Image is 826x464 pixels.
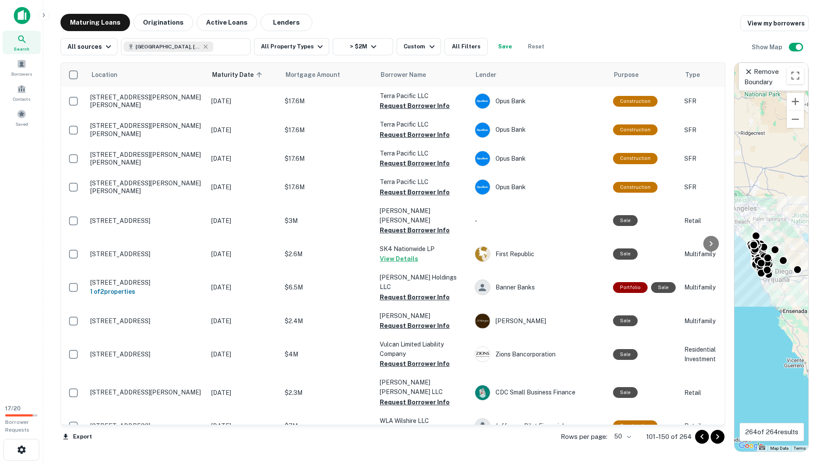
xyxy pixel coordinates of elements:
[285,316,371,326] p: $2.4M
[60,38,118,55] button: All sources
[380,397,450,407] button: Request Borrower Info
[197,14,257,31] button: Active Loans
[613,153,658,164] div: This loan purpose was for construction
[261,14,312,31] button: Lenders
[475,418,604,434] div: Jefferson Pilot Financial
[90,287,203,296] h6: 1 of 2 properties
[211,125,276,135] p: [DATE]
[90,279,203,286] p: [STREET_ADDRESS]
[470,63,609,87] th: Lender
[3,106,41,129] div: Saved
[380,91,466,101] p: Terra Pacific LLC
[207,63,280,87] th: Maturity Date
[380,273,466,292] p: [PERSON_NAME] Holdings LLC
[695,430,709,444] button: Go to previous page
[744,67,803,87] p: Remove Boundary
[475,93,604,109] div: Opus Bank
[380,101,450,111] button: Request Borrower Info
[90,93,203,109] p: [STREET_ADDRESS][PERSON_NAME][PERSON_NAME]
[614,70,639,80] span: Purpose
[684,96,728,106] p: SFR
[475,123,490,137] img: picture
[475,314,490,328] img: picture
[380,311,466,321] p: [PERSON_NAME]
[475,94,490,108] img: picture
[783,395,826,436] iframe: Chat Widget
[613,215,638,226] div: Sale
[91,70,118,80] span: Location
[475,385,604,400] div: CDC Small Business Finance
[3,81,41,104] a: Contacts
[787,93,804,110] button: Zoom in
[333,38,393,55] button: > $2M
[684,345,728,364] p: Residential Investment
[613,124,658,135] div: This loan purpose was for construction
[380,292,450,302] button: Request Borrower Info
[13,95,30,102] span: Contacts
[475,216,604,226] p: -
[475,179,604,195] div: Opus Bank
[136,43,200,51] span: [GEOGRAPHIC_DATA], [GEOGRAPHIC_DATA], [GEOGRAPHIC_DATA]
[254,38,329,55] button: All Property Types
[611,430,632,443] div: 50
[651,282,676,293] div: Sale
[285,249,371,259] p: $2.6M
[613,182,658,193] div: This loan purpose was for construction
[475,280,604,295] div: Banner Banks
[211,350,276,359] p: [DATE]
[397,38,441,55] button: Custom
[613,248,638,259] div: Sale
[90,179,203,195] p: [STREET_ADDRESS][PERSON_NAME][PERSON_NAME]
[380,130,450,140] button: Request Borrower Info
[67,41,114,52] div: All sources
[211,182,276,192] p: [DATE]
[3,56,41,79] a: Borrowers
[613,420,658,431] div: This loan purpose was for construction
[609,63,680,87] th: Purpose
[14,45,29,52] span: Search
[90,422,203,430] p: [STREET_ADDRESS]
[90,151,203,166] p: [STREET_ADDRESS][PERSON_NAME][PERSON_NAME]
[476,70,496,80] span: Lender
[280,63,375,87] th: Mortgage Amount
[3,31,41,54] a: Search
[380,359,450,369] button: Request Borrower Info
[403,41,437,52] div: Custom
[684,216,728,226] p: Retail
[133,14,193,31] button: Originations
[86,63,207,87] th: Location
[475,313,604,329] div: [PERSON_NAME]
[380,206,466,225] p: [PERSON_NAME] [PERSON_NAME]
[381,70,426,80] span: Borrower Name
[16,121,28,127] span: Saved
[475,246,604,262] div: First Republic
[285,421,371,431] p: $7M
[684,182,728,192] p: SFR
[211,154,276,163] p: [DATE]
[380,187,450,197] button: Request Borrower Info
[380,120,466,129] p: Terra Pacific LLC
[380,149,466,158] p: Terra Pacific LLC
[211,316,276,326] p: [DATE]
[60,430,94,443] button: Export
[684,421,728,431] p: Retail
[380,177,466,187] p: Terra Pacific LLC
[211,388,276,397] p: [DATE]
[90,250,203,258] p: [STREET_ADDRESS]
[212,70,265,80] span: Maturity Date
[11,70,32,77] span: Borrowers
[613,96,658,107] div: This loan purpose was for construction
[684,283,728,292] p: Multifamily
[787,67,804,84] button: Toggle fullscreen view
[491,38,519,55] button: Save your search to get updates of matches that match your search criteria.
[740,16,809,31] a: View my borrowers
[90,217,203,225] p: [STREET_ADDRESS]
[752,42,784,52] h6: Show Map
[285,216,371,226] p: $3M
[475,151,490,166] img: picture
[380,416,466,426] p: WLA Wilshire LLC
[684,316,728,326] p: Multifamily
